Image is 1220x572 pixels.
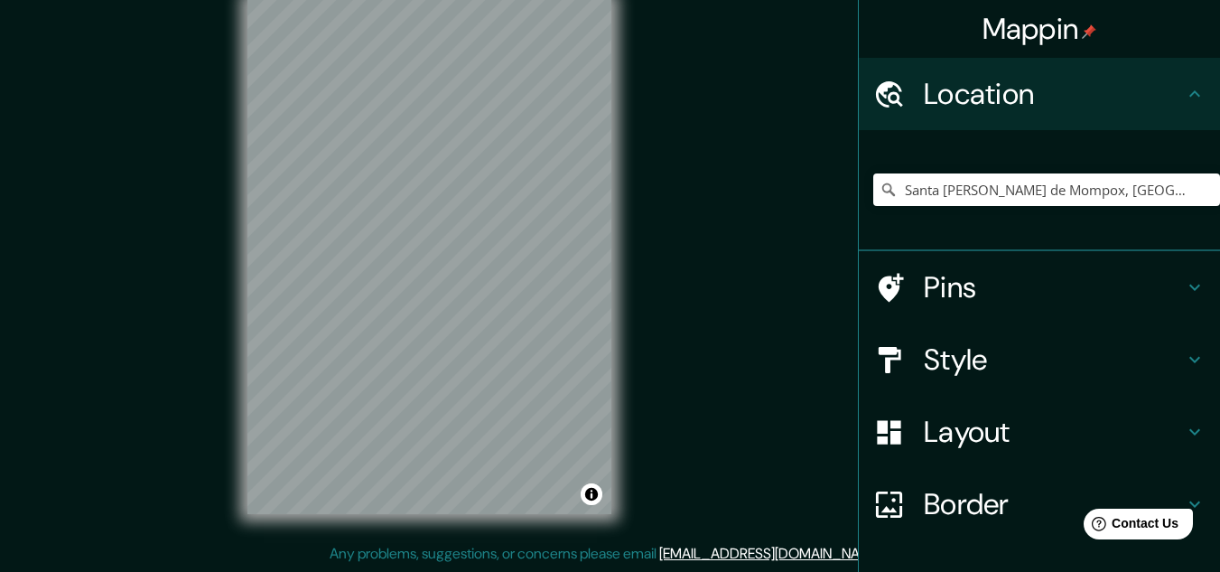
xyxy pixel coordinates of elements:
a: [EMAIL_ADDRESS][DOMAIN_NAME] [659,544,882,563]
button: Toggle attribution [581,483,602,505]
input: Pick your city or area [873,173,1220,206]
div: Border [859,468,1220,540]
div: Pins [859,251,1220,324]
div: Layout [859,396,1220,468]
p: Any problems, suggestions, or concerns please email . [330,543,885,565]
div: Location [859,58,1220,130]
h4: Pins [924,269,1184,305]
img: pin-icon.png [1082,24,1096,39]
h4: Border [924,486,1184,522]
h4: Layout [924,414,1184,450]
iframe: Help widget launcher [1059,502,1200,552]
div: Style [859,324,1220,396]
h4: Mappin [983,11,1097,47]
h4: Style [924,342,1184,378]
h4: Location [924,76,1184,112]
